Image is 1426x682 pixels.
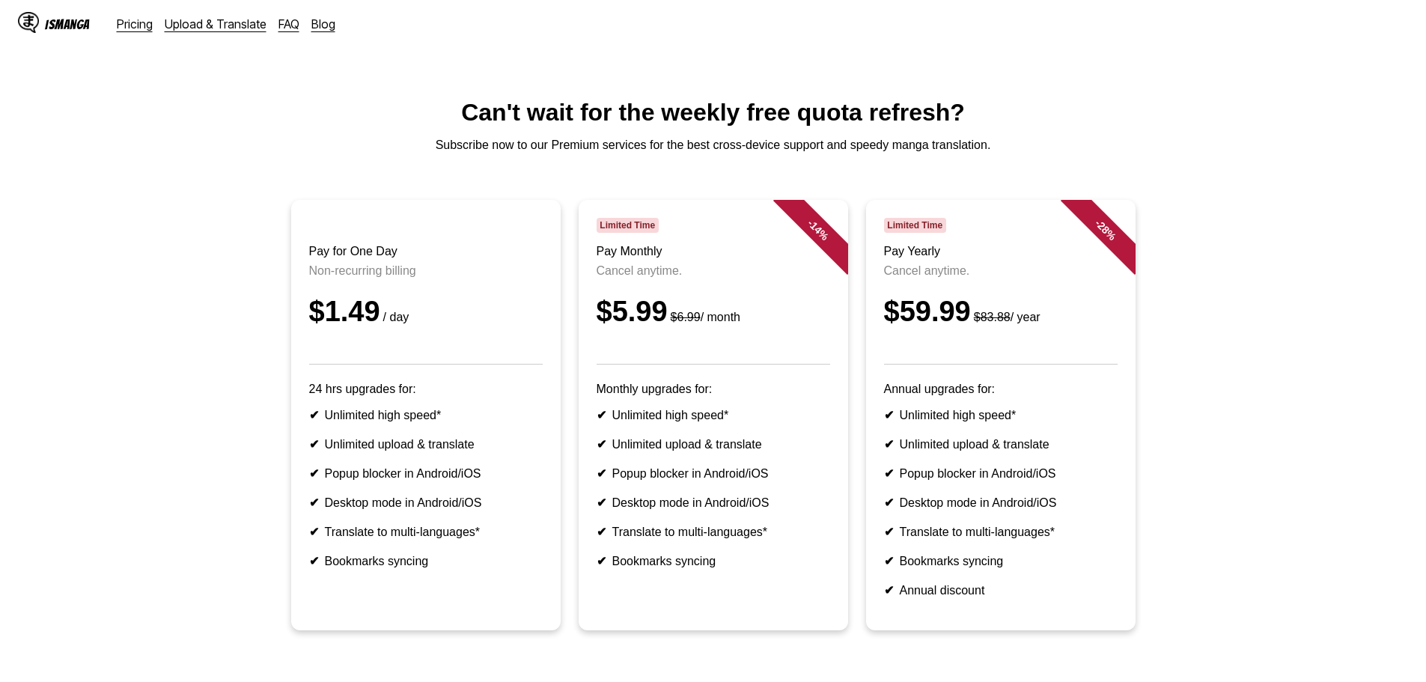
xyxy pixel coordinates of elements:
[311,16,335,31] a: Blog
[884,496,894,509] b: ✔
[309,467,319,480] b: ✔
[597,245,830,258] h3: Pay Monthly
[597,467,606,480] b: ✔
[597,525,830,539] li: Translate to multi-languages*
[884,584,894,597] b: ✔
[309,496,319,509] b: ✔
[278,16,299,31] a: FAQ
[117,16,153,31] a: Pricing
[309,245,543,258] h3: Pay for One Day
[884,264,1118,278] p: Cancel anytime.
[884,526,894,538] b: ✔
[309,409,319,421] b: ✔
[974,311,1011,323] s: $83.88
[597,408,830,422] li: Unlimited high speed*
[597,218,659,233] span: Limited Time
[309,408,543,422] li: Unlimited high speed*
[884,496,1118,510] li: Desktop mode in Android/iOS
[884,245,1118,258] h3: Pay Yearly
[309,526,319,538] b: ✔
[884,554,1118,568] li: Bookmarks syncing
[884,583,1118,597] li: Annual discount
[884,383,1118,396] p: Annual upgrades for:
[884,466,1118,481] li: Popup blocker in Android/iOS
[971,311,1040,323] small: / year
[12,138,1414,152] p: Subscribe now to our Premium services for the best cross-device support and speedy manga translat...
[597,437,830,451] li: Unlimited upload & translate
[18,12,117,36] a: IsManga LogoIsManga
[1060,185,1150,275] div: - 28 %
[18,12,39,33] img: IsManga Logo
[597,383,830,396] p: Monthly upgrades for:
[165,16,266,31] a: Upload & Translate
[597,496,830,510] li: Desktop mode in Android/iOS
[12,99,1414,127] h1: Can't wait for the weekly free quota refresh?
[309,554,543,568] li: Bookmarks syncing
[380,311,409,323] small: / day
[884,555,894,567] b: ✔
[597,438,606,451] b: ✔
[884,218,946,233] span: Limited Time
[597,554,830,568] li: Bookmarks syncing
[309,496,543,510] li: Desktop mode in Android/iOS
[309,466,543,481] li: Popup blocker in Android/iOS
[671,311,701,323] s: $6.99
[597,296,830,328] div: $5.99
[309,525,543,539] li: Translate to multi-languages*
[309,264,543,278] p: Non-recurring billing
[668,311,740,323] small: / month
[773,185,862,275] div: - 14 %
[884,296,1118,328] div: $59.99
[309,296,543,328] div: $1.49
[597,526,606,538] b: ✔
[597,409,606,421] b: ✔
[884,409,894,421] b: ✔
[309,555,319,567] b: ✔
[884,438,894,451] b: ✔
[597,496,606,509] b: ✔
[309,438,319,451] b: ✔
[597,555,606,567] b: ✔
[309,437,543,451] li: Unlimited upload & translate
[884,467,894,480] b: ✔
[45,17,90,31] div: IsManga
[884,437,1118,451] li: Unlimited upload & translate
[597,264,830,278] p: Cancel anytime.
[597,466,830,481] li: Popup blocker in Android/iOS
[309,383,543,396] p: 24 hrs upgrades for:
[884,525,1118,539] li: Translate to multi-languages*
[884,408,1118,422] li: Unlimited high speed*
